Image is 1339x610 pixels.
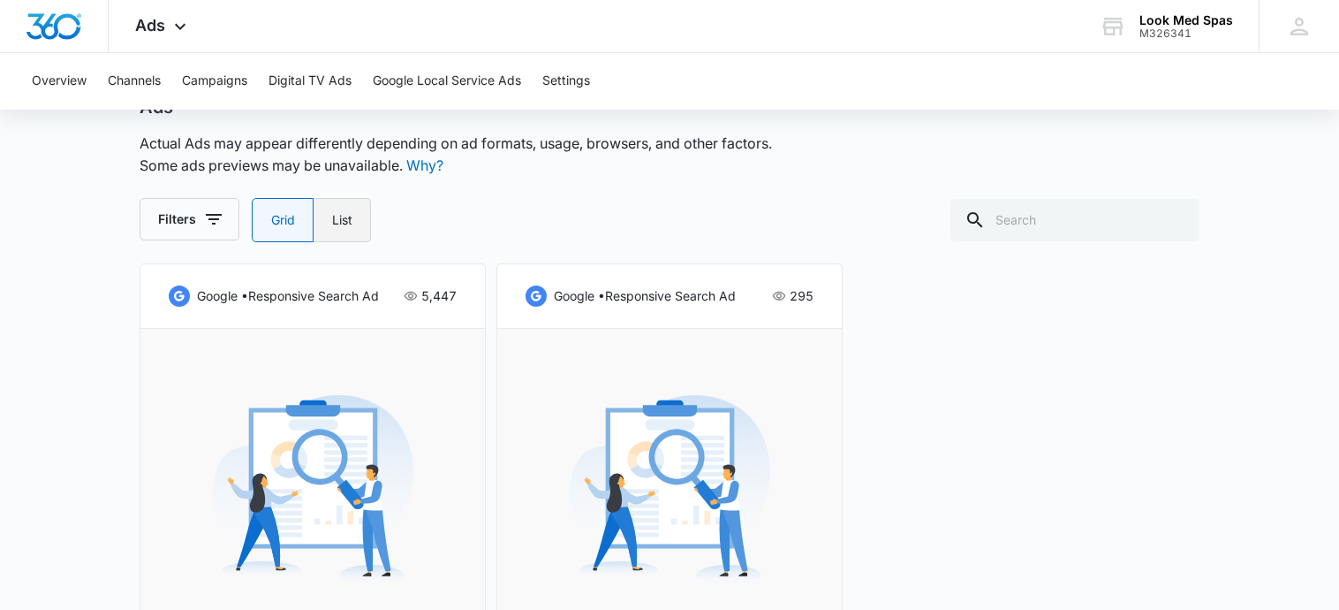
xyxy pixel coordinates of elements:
img: Preview Unavailable [213,390,413,591]
p: google • responsive search ad [554,286,736,306]
p: Actual Ads may appear differently depending on ad formats, usage, browsers, and other factors. So... [140,133,772,177]
button: Campaigns [182,53,247,110]
div: account name [1139,13,1233,27]
button: Filters [140,198,239,240]
span: Ads [135,16,165,34]
button: Overview [32,53,87,110]
img: google [526,286,547,307]
p: 5,447 [421,286,457,306]
p: 295 [790,286,813,306]
a: Why? [406,156,443,174]
p: google • responsive search ad [197,286,379,306]
label: List [314,198,371,242]
img: Preview Unavailable [570,390,770,591]
button: Channels [108,53,161,110]
button: Settings [542,53,590,110]
button: Digital TV Ads [269,53,352,110]
button: Google Local Service Ads [373,53,521,110]
input: Search [950,199,1199,241]
label: Grid [252,198,314,242]
div: account id [1139,27,1233,40]
img: google [169,286,190,307]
